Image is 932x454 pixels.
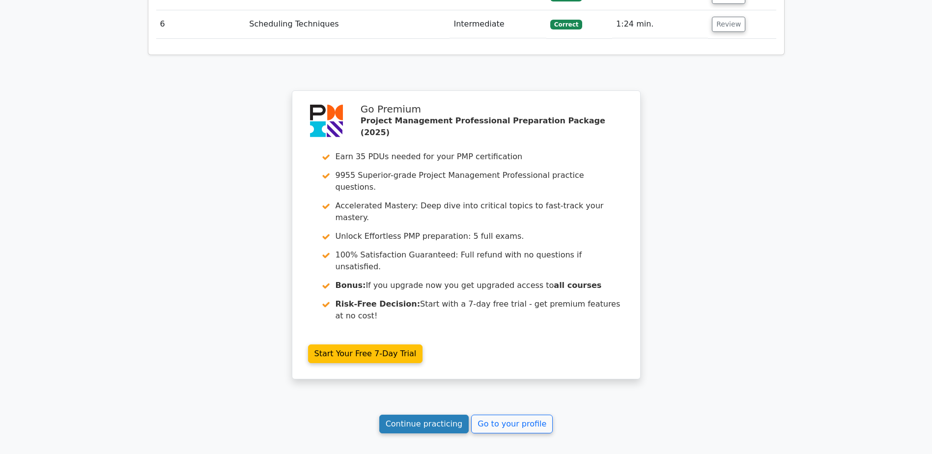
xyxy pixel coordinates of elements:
td: Intermediate [450,10,546,38]
a: Go to your profile [471,415,553,433]
td: 1:24 min. [612,10,708,38]
span: Correct [550,20,582,29]
a: Start Your Free 7-Day Trial [308,344,423,363]
a: Continue practicing [379,415,469,433]
td: 6 [156,10,246,38]
button: Review [712,17,745,32]
td: Scheduling Techniques [245,10,450,38]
